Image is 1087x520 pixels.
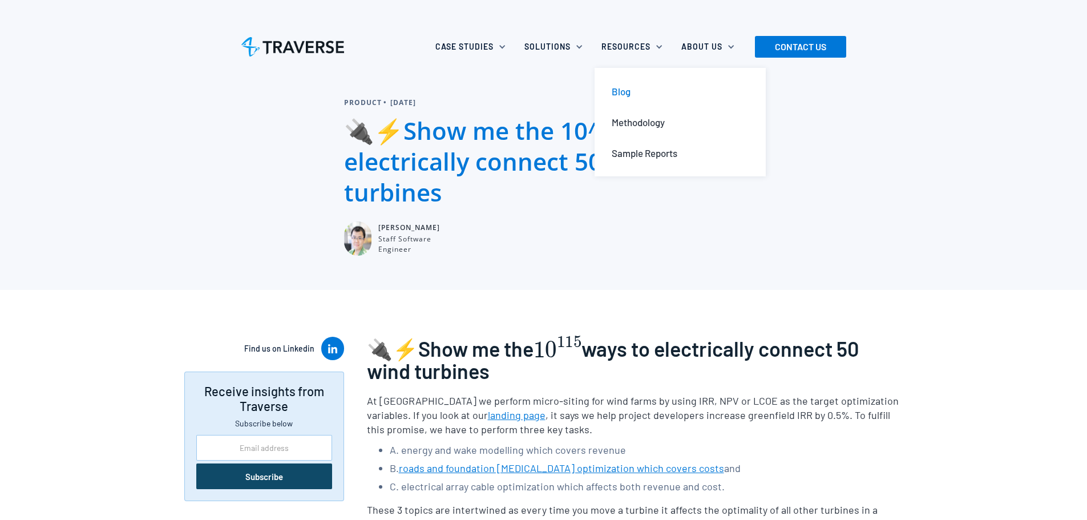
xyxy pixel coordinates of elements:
div: About Us [681,41,722,53]
div: Subscribe below [196,418,332,429]
a: Blog [603,76,758,107]
div: About Us [674,34,746,59]
div: Methodology [612,116,665,128]
a: roads and foundation [MEDICAL_DATA] optimization which covers costs [399,462,724,474]
a: Sample Reports [603,138,758,168]
div: Solutions [518,34,595,59]
div: [PERSON_NAME] [378,221,456,234]
div: Resources [601,41,650,53]
li: B. and [390,461,903,476]
p: At [GEOGRAPHIC_DATA] we perform micro-siting for wind farms by using IRR, NPV or LCOE as the targ... [367,394,903,437]
a: Methodology [603,107,758,138]
form: Side Newsletter [196,435,332,489]
a: [PERSON_NAME]Staff Software Engineer [344,221,456,256]
div: Resources [595,34,674,59]
h3: 🔌⚡Show me the ways to electrically connect 50 wind turbines [367,336,903,382]
div: Case Studies [435,41,494,53]
div: • [383,97,390,108]
li: A. energy and wake modelling which covers revenue [390,442,903,458]
div: Solutions [524,41,571,53]
input: Email address [196,435,332,461]
div: Sample Reports [612,147,677,159]
div: Receive insights from Traverse [196,384,332,413]
div: Find us on Linkedin [244,343,314,354]
div: Case Studies [429,34,518,59]
a: landing page [488,409,545,421]
div: Product [344,97,383,108]
div: Staff Software Engineer [378,234,456,255]
nav: Resources [595,59,766,196]
a: CONTACT US [755,36,846,58]
h2: 🔌⚡Show me the 10^115 ways to electrically connect 50 wind turbines [344,115,743,208]
div: Blog [612,85,631,98]
li: C. electrical array cable optimization which affects both revenue and cost. [390,479,903,494]
input: Subscribe [196,463,332,489]
div: [DATE] [390,97,418,108]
